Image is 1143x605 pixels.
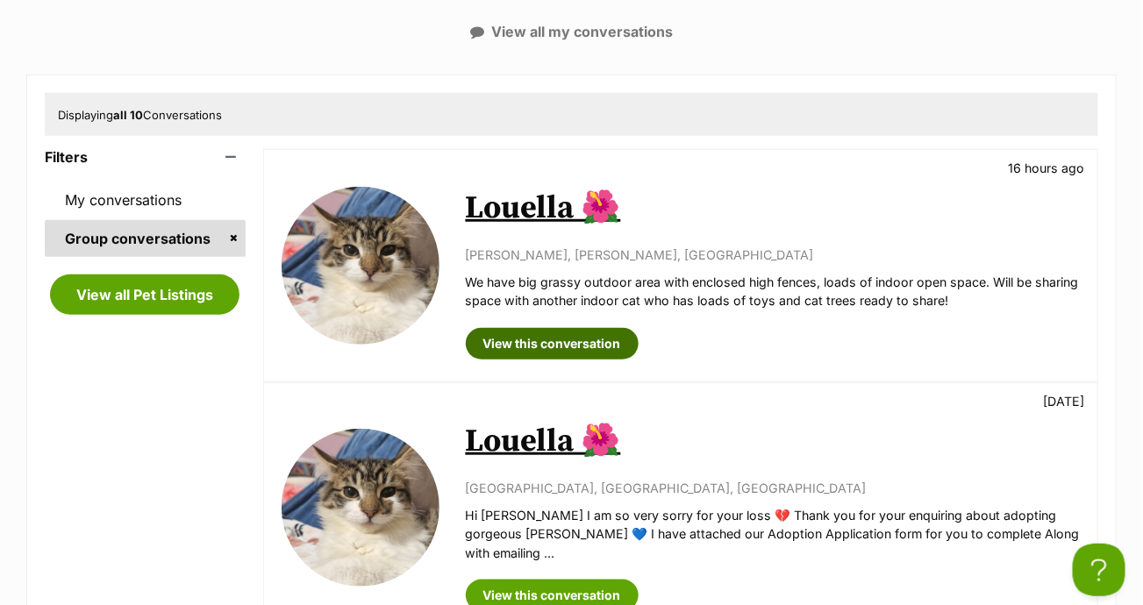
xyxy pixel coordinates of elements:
[45,181,246,218] a: My conversations
[470,24,673,39] a: View all my conversations
[466,246,1080,264] p: [PERSON_NAME], [PERSON_NAME], [GEOGRAPHIC_DATA]
[1008,159,1084,177] p: 16 hours ago
[466,479,1080,497] p: [GEOGRAPHIC_DATA], [GEOGRAPHIC_DATA], [GEOGRAPHIC_DATA]
[282,187,439,345] img: Louella 🌺
[113,108,143,122] strong: all 10
[466,273,1080,310] p: We have big grassy outdoor area with enclosed high fences, loads of indoor open space. Will be sh...
[466,422,621,461] a: Louella 🌺
[466,189,621,228] a: Louella 🌺
[58,108,222,122] span: Displaying Conversations
[282,429,439,587] img: Louella 🌺
[1043,392,1084,410] p: [DATE]
[466,506,1080,562] p: Hi [PERSON_NAME] I am so very sorry for your loss 💔 Thank you for your enquiring about adopting g...
[50,274,239,315] a: View all Pet Listings
[1073,544,1125,596] iframe: Help Scout Beacon - Open
[45,149,246,165] header: Filters
[45,220,246,257] a: Group conversations
[466,328,639,359] a: View this conversation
